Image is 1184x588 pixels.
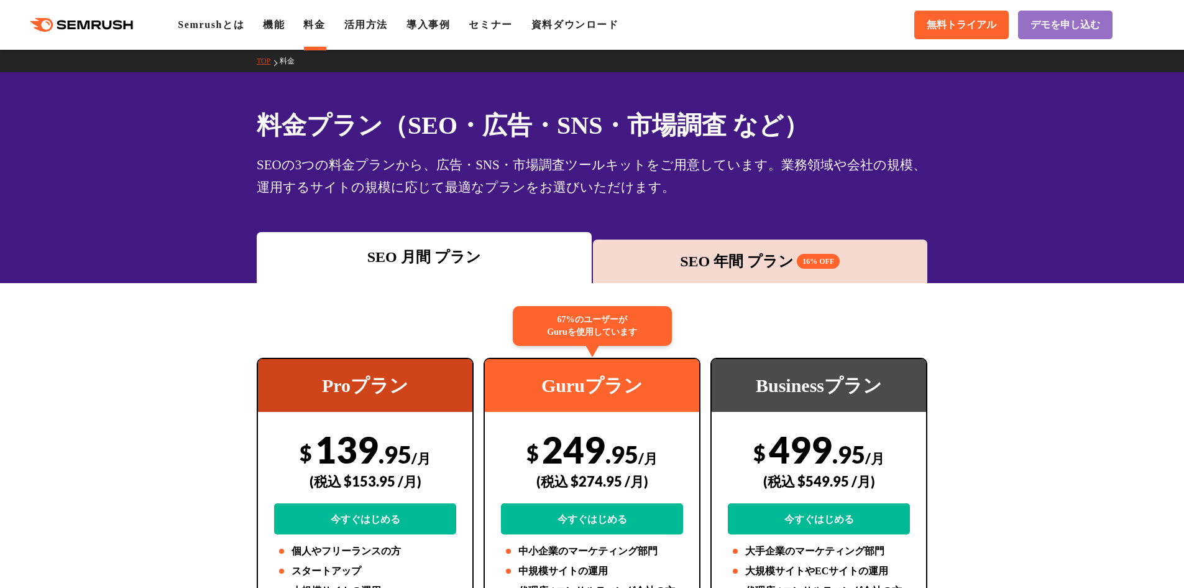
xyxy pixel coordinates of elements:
div: Proプラン [258,359,472,412]
a: Semrushとは [178,19,244,30]
a: 今すぐはじめる [274,503,456,534]
div: SEOの3つの料金プランから、広告・SNS・市場調査ツールキットをご用意しています。業務領域や会社の規模、運用するサイトの規模に応じて最適なプランをお選びいただけます。 [257,154,927,198]
div: 139 [274,427,456,534]
div: Businessプラン [712,359,926,412]
a: 無料トライアル [914,11,1009,39]
span: .95 [379,440,411,469]
a: 今すぐはじめる [728,503,910,534]
a: 料金 [280,57,304,65]
span: $ [526,440,539,465]
li: 大手企業のマーケティング部門 [728,544,910,559]
div: SEO 月間 プラン [263,246,585,268]
li: スタートアップ [274,564,456,579]
a: 活用方法 [344,19,388,30]
a: 今すぐはじめる [501,503,683,534]
a: 料金 [303,19,325,30]
a: デモを申し込む [1018,11,1113,39]
a: 資料ダウンロード [531,19,619,30]
div: 499 [728,427,910,534]
span: /月 [865,450,884,467]
h1: 料金プラン（SEO・広告・SNS・市場調査 など） [257,107,927,144]
a: 導入事例 [406,19,450,30]
span: .95 [605,440,638,469]
div: (税込 $153.95 /月) [274,459,456,503]
span: デモを申し込む [1030,19,1100,32]
li: 中規模サイトの運用 [501,564,683,579]
span: $ [753,440,766,465]
span: /月 [411,450,431,467]
span: .95 [832,440,865,469]
a: 機能 [263,19,285,30]
div: 67%のユーザーが Guruを使用しています [513,306,672,346]
li: 大規模サイトやECサイトの運用 [728,564,910,579]
li: 個人やフリーランスの方 [274,544,456,559]
span: /月 [638,450,658,467]
div: (税込 $274.95 /月) [501,459,683,503]
span: 無料トライアル [927,19,996,32]
li: 中小企業のマーケティング部門 [501,544,683,559]
span: 16% OFF [797,254,840,269]
div: Guruプラン [485,359,699,412]
a: TOP [257,57,280,65]
span: $ [300,440,312,465]
div: 249 [501,427,683,534]
a: セミナー [469,19,512,30]
div: SEO 年間 プラン [599,250,922,273]
div: (税込 $549.95 /月) [728,459,910,503]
